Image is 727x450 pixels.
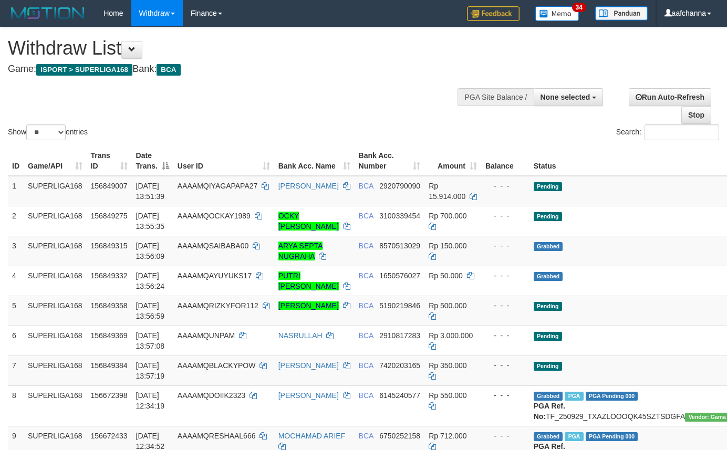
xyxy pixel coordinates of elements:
span: [DATE] 13:56:24 [136,271,165,290]
div: - - - [485,240,525,251]
span: Pending [534,212,562,221]
a: PUTRI [PERSON_NAME] [278,271,339,290]
span: Rp 712.000 [429,432,466,440]
img: Feedback.jpg [467,6,520,21]
h1: Withdraw List [8,38,474,59]
td: SUPERLIGA168 [24,355,87,385]
span: PGA Pending [586,432,638,441]
span: [DATE] 13:57:19 [136,361,165,380]
td: SUPERLIGA168 [24,296,87,326]
span: BCA [359,391,373,400]
span: Copy 6750252158 to clipboard [379,432,420,440]
th: Game/API: activate to sort column ascending [24,146,87,176]
a: MOCHAMAD ARIEF [278,432,346,440]
a: [PERSON_NAME] [278,361,339,370]
span: 156672433 [91,432,128,440]
span: PGA Pending [586,392,638,401]
input: Search: [645,124,719,140]
span: Pending [534,362,562,371]
img: Button%20Memo.svg [535,6,579,21]
label: Show entries [8,124,88,140]
span: Rp 3.000.000 [429,331,473,340]
span: Rp 500.000 [429,301,466,310]
a: [PERSON_NAME] [278,391,339,400]
span: [DATE] 12:34:19 [136,391,165,410]
span: AAAAMQBLACKYPOW [178,361,256,370]
td: 8 [8,385,24,426]
div: PGA Site Balance / [458,88,533,106]
span: Rp 700.000 [429,212,466,220]
span: Copy 2910817283 to clipboard [379,331,420,340]
span: BCA [359,301,373,310]
div: - - - [485,211,525,221]
span: BCA [359,182,373,190]
span: Marked by aafsoycanthlai [565,392,583,401]
span: Grabbed [534,242,563,251]
td: SUPERLIGA168 [24,266,87,296]
span: 156849332 [91,271,128,280]
th: Balance [481,146,529,176]
span: AAAAMQDOIIK2323 [178,391,245,400]
span: Rp 350.000 [429,361,466,370]
a: NASRULLAH [278,331,323,340]
h4: Game: Bank: [8,64,474,75]
span: [DATE] 13:55:35 [136,212,165,231]
a: OCKY [PERSON_NAME] [278,212,339,231]
label: Search: [616,124,719,140]
span: 156672398 [91,391,128,400]
span: Rp 550.000 [429,391,466,400]
span: AAAAMQRESHAAL666 [178,432,256,440]
span: 156849007 [91,182,128,190]
span: 156849369 [91,331,128,340]
th: User ID: activate to sort column ascending [173,146,274,176]
td: SUPERLIGA168 [24,206,87,236]
span: Grabbed [534,392,563,401]
td: 1 [8,176,24,206]
span: Copy 5190219846 to clipboard [379,301,420,310]
td: 6 [8,326,24,355]
th: Date Trans.: activate to sort column descending [132,146,173,176]
span: [DATE] 13:56:09 [136,242,165,260]
th: Bank Acc. Name: activate to sort column ascending [274,146,355,176]
span: Rp 150.000 [429,242,466,250]
span: Marked by aafsoycanthlai [565,432,583,441]
span: ISPORT > SUPERLIGA168 [36,64,132,76]
td: SUPERLIGA168 [24,236,87,266]
img: MOTION_logo.png [8,5,88,21]
td: 2 [8,206,24,236]
span: BCA [359,242,373,250]
span: AAAAMQAYUYUKS17 [178,271,252,280]
span: 34 [572,3,586,12]
div: - - - [485,300,525,311]
div: - - - [485,360,525,371]
th: Bank Acc. Number: activate to sort column ascending [355,146,425,176]
span: Grabbed [534,432,563,441]
span: Copy 7420203165 to clipboard [379,361,420,370]
span: AAAAMQIYAGAPAPA27 [178,182,258,190]
span: [DATE] 13:57:08 [136,331,165,350]
span: AAAAMQOCKAY1989 [178,212,251,220]
span: Copy 8570513029 to clipboard [379,242,420,250]
span: Copy 3100339454 to clipboard [379,212,420,220]
span: Pending [534,332,562,341]
span: BCA [359,271,373,280]
div: - - - [485,390,525,401]
span: Grabbed [534,272,563,281]
td: 4 [8,266,24,296]
td: 7 [8,355,24,385]
a: [PERSON_NAME] [278,301,339,310]
th: Trans ID: activate to sort column ascending [87,146,132,176]
span: AAAAMQSAIBABA00 [178,242,248,250]
span: Pending [534,182,562,191]
b: PGA Ref. No: [534,402,565,421]
span: AAAAMQRIZKYFOR112 [178,301,258,310]
div: - - - [485,330,525,341]
span: BCA [157,64,180,76]
div: - - - [485,181,525,191]
span: 156849358 [91,301,128,310]
a: ARYA SEPTA NUGRAHA [278,242,323,260]
span: 156849275 [91,212,128,220]
th: Amount: activate to sort column ascending [424,146,481,176]
span: Copy 6145240577 to clipboard [379,391,420,400]
span: Pending [534,302,562,311]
